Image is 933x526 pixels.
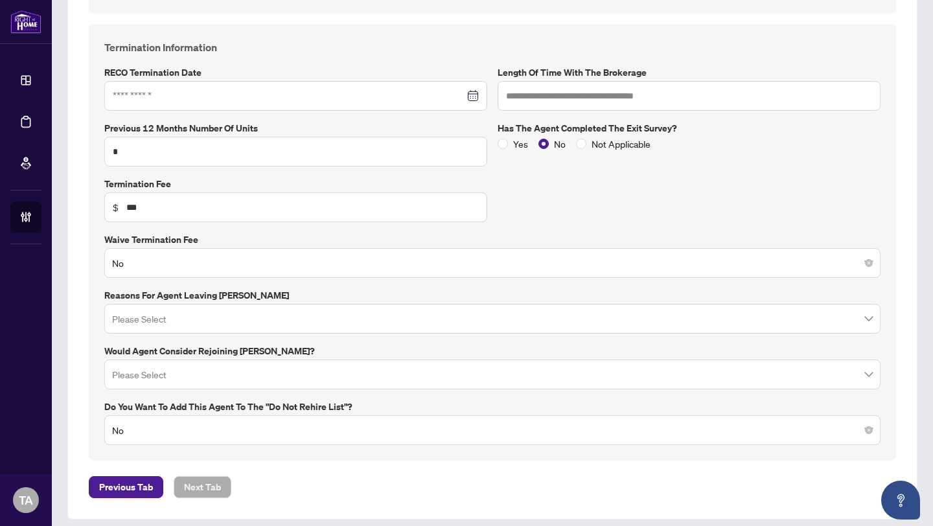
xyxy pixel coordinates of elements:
label: Do you want to add this agent to the "Do Not Rehire List"? [104,400,881,414]
label: Previous 12 Months number of units [104,121,487,135]
h4: Termination Information [104,40,881,55]
span: No [549,137,571,151]
label: RECO Termination Date [104,65,487,80]
span: TA [19,491,33,509]
span: $ [113,200,119,214]
label: Termination Fee [104,177,487,191]
span: Previous Tab [99,477,153,497]
label: Waive Termination Fee [104,233,881,247]
span: close-circle [865,426,873,434]
button: Previous Tab [89,476,163,498]
span: No [112,418,873,442]
img: logo [10,10,41,34]
button: Next Tab [174,476,231,498]
span: Yes [508,137,533,151]
label: Length of time with the Brokerage [498,65,881,80]
span: No [112,251,873,275]
span: close-circle [865,259,873,267]
span: Not Applicable [586,137,656,151]
label: Has the Agent completed the exit survey? [498,121,881,135]
label: Reasons for Agent Leaving [PERSON_NAME] [104,288,881,303]
label: Would Agent Consider Rejoining [PERSON_NAME]? [104,344,881,358]
button: Open asap [881,481,920,520]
